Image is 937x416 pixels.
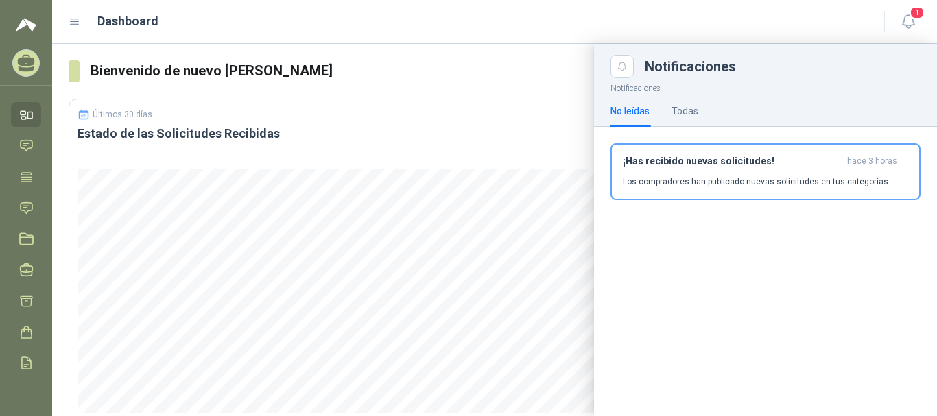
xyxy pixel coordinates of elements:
button: ¡Has recibido nuevas solicitudes!hace 3 horas Los compradores han publicado nuevas solicitudes en... [610,143,921,200]
h3: ¡Has recibido nuevas solicitudes! [623,156,842,167]
p: Los compradores han publicado nuevas solicitudes en tus categorías. [623,175,890,188]
img: Logo peakr [16,16,36,33]
div: Todas [672,103,698,119]
div: No leídas [610,103,650,119]
button: Close [610,55,634,78]
button: 1 [896,10,921,34]
h1: Dashboard [97,12,158,31]
span: 1 [910,6,925,19]
div: Notificaciones [645,60,921,73]
span: hace 3 horas [847,156,897,167]
p: Notificaciones [594,78,937,95]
